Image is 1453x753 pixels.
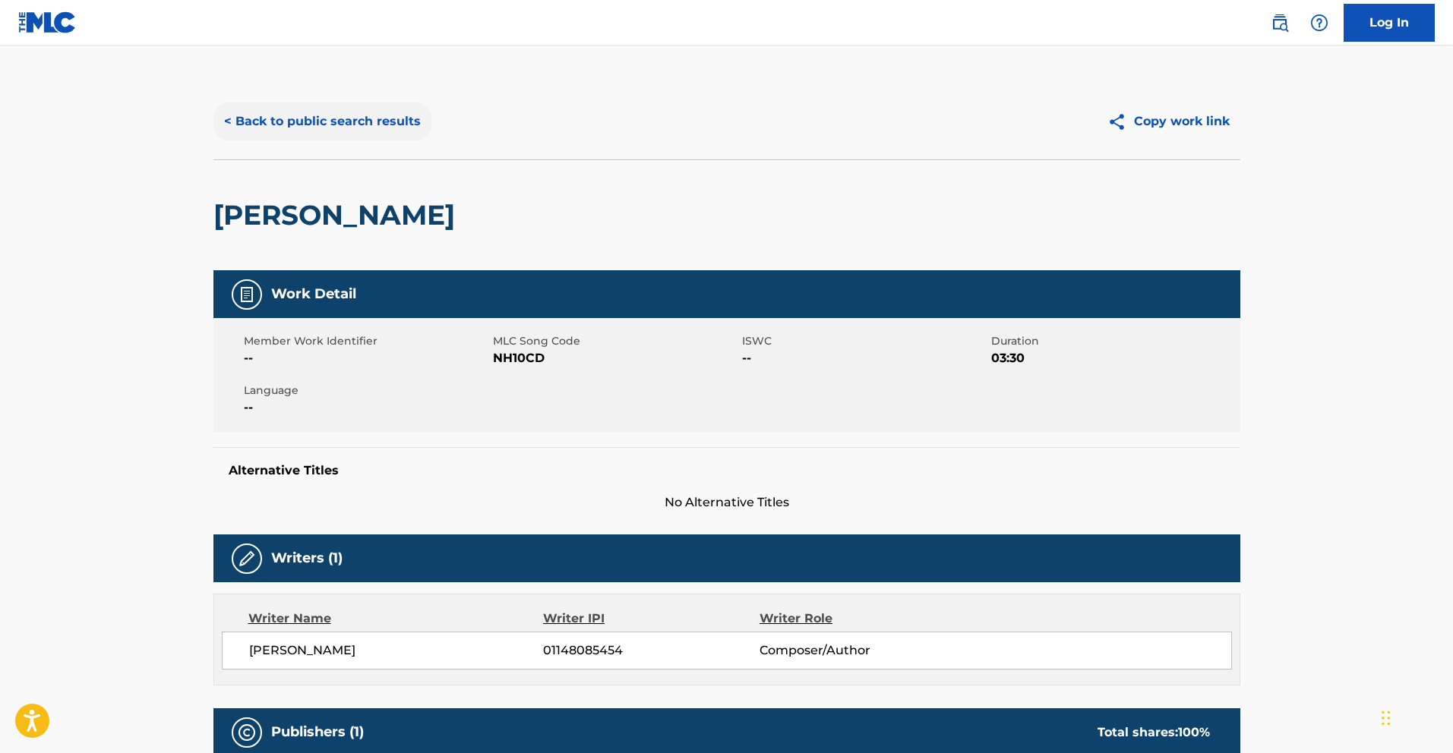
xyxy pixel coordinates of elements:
h5: Writers (1) [271,550,343,567]
span: -- [742,349,987,367]
span: Duration [991,333,1237,349]
img: Copy work link [1107,112,1134,131]
span: -- [244,349,489,367]
span: NH10CD [493,349,738,367]
span: 100 % [1178,725,1210,739]
span: 03:30 [991,349,1237,367]
h2: [PERSON_NAME] [213,198,463,232]
h5: Alternative Titles [229,463,1225,478]
img: MLC Logo [18,11,77,33]
div: Total shares: [1098,723,1210,742]
img: search [1271,14,1289,32]
h5: Work Detail [271,285,356,303]
div: Drag [1382,695,1391,741]
span: [PERSON_NAME] [249,641,544,660]
button: < Back to public search results [213,102,431,140]
iframe: Chat Widget [1377,680,1453,753]
span: 01148085454 [543,641,759,660]
img: help [1310,14,1328,32]
img: Publishers [238,723,256,742]
button: Copy work link [1097,102,1240,140]
h5: Publishers (1) [271,723,364,741]
img: Work Detail [238,285,256,304]
div: Help [1304,8,1335,38]
span: Language [244,383,489,399]
span: Member Work Identifier [244,333,489,349]
span: Composer/Author [760,641,956,660]
div: Writer Name [248,610,544,628]
a: Public Search [1265,8,1295,38]
img: Writers [238,550,256,568]
a: Log In [1344,4,1435,42]
span: No Alternative Titles [213,493,1240,512]
span: MLC Song Code [493,333,738,349]
div: Writer Role [760,610,956,628]
div: Writer IPI [543,610,760,628]
span: ISWC [742,333,987,349]
span: -- [244,399,489,417]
